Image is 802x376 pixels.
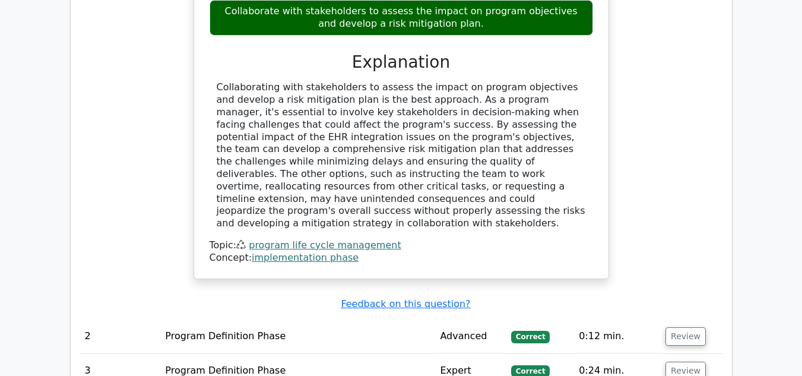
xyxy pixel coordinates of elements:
h3: Explanation [217,52,586,72]
a: Feedback on this question? [341,298,470,309]
td: Advanced [435,320,506,353]
div: Topic: [210,239,593,252]
span: Correct [511,331,550,343]
a: program life cycle management [249,239,401,251]
a: implementation phase [252,252,359,263]
div: Concept: [210,252,593,264]
button: Review [665,327,706,346]
td: 0:12 min. [574,320,661,353]
td: Program Definition Phase [160,320,435,353]
div: Collaborating with stakeholders to assess the impact on program objectives and develop a risk mit... [217,81,586,230]
td: 2 [80,320,161,353]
